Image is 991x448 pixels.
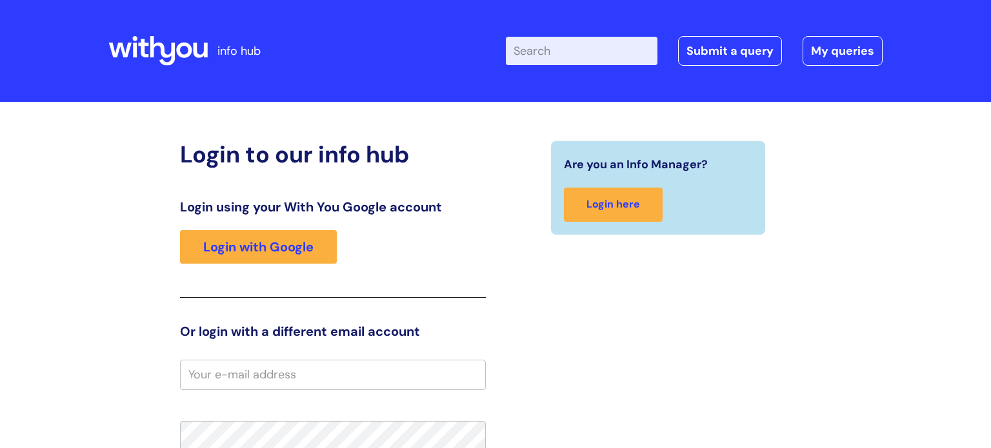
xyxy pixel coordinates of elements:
span: Are you an Info Manager? [564,154,708,175]
a: Login with Google [180,230,337,264]
a: Login here [564,188,663,222]
h2: Login to our info hub [180,141,486,168]
input: Your e-mail address [180,360,486,389]
a: Submit a query [678,36,782,66]
h3: Or login with a different email account [180,324,486,339]
input: Search [506,37,657,65]
a: My queries [803,36,883,66]
p: info hub [217,41,261,61]
h3: Login using your With You Google account [180,199,486,215]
